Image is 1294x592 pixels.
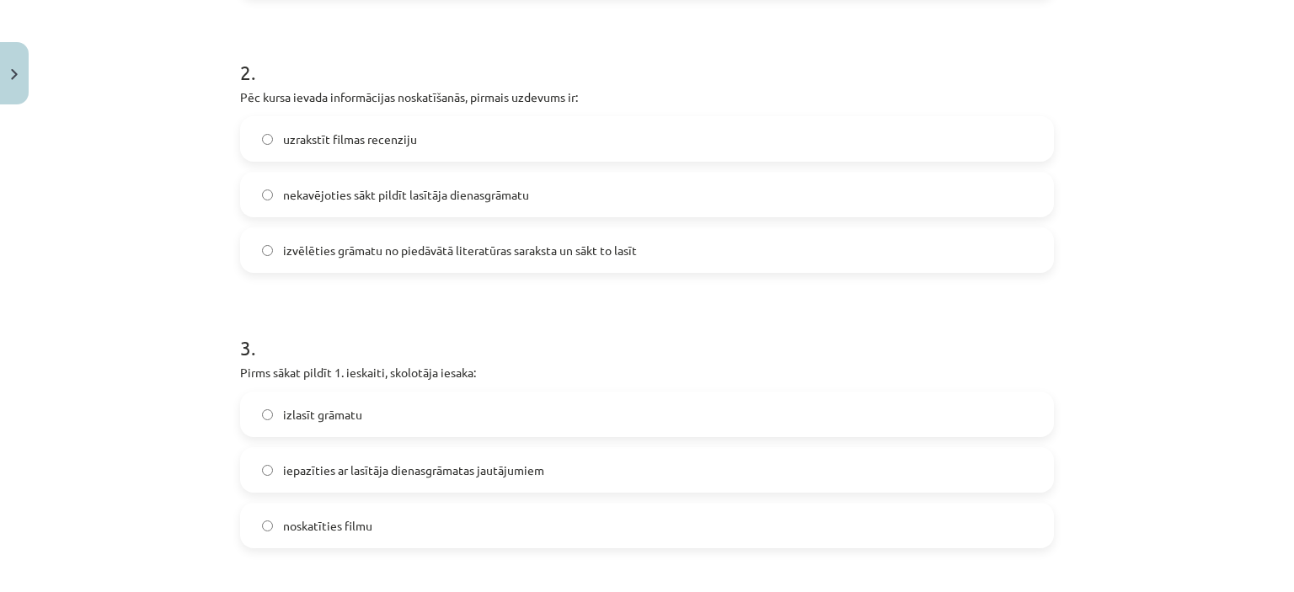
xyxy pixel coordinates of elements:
span: uzrakstīt filmas recenziju [283,131,417,148]
input: iepazīties ar lasītāja dienasgrāmatas jautājumiem [262,465,273,476]
input: noskatīties filmu [262,520,273,531]
p: Pirms sākat pildīt 1. ieskaiti, skolotāja iesaka: [240,364,1054,381]
span: izvēlēties grāmatu no piedāvātā literatūras saraksta un sākt to lasīt [283,242,637,259]
p: Pēc kursa ievada informācijas noskatīšanās, pirmais uzdevums ir: [240,88,1054,106]
input: izlasīt grāmatu [262,409,273,420]
h1: 2 . [240,31,1054,83]
input: nekavējoties sākt pildīt lasītāja dienasgrāmatu [262,189,273,200]
span: noskatīties filmu [283,517,372,535]
input: izvēlēties grāmatu no piedāvātā literatūras saraksta un sākt to lasīt [262,245,273,256]
input: uzrakstīt filmas recenziju [262,134,273,145]
span: izlasīt grāmatu [283,406,362,424]
img: icon-close-lesson-0947bae3869378f0d4975bcd49f059093ad1ed9edebbc8119c70593378902aed.svg [11,69,18,80]
span: iepazīties ar lasītāja dienasgrāmatas jautājumiem [283,461,544,479]
h1: 3 . [240,307,1054,359]
span: nekavējoties sākt pildīt lasītāja dienasgrāmatu [283,186,529,204]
